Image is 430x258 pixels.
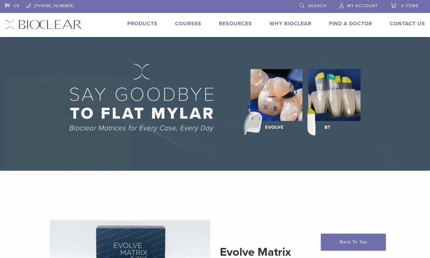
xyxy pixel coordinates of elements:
[11,135,69,141] a: [URL][DOMAIN_NAME]
[11,103,125,142] h5: Use code: 1HSE25 when you register at:
[390,20,425,27] a: Contact Us
[127,20,158,27] a: Products
[11,103,119,126] strong: Get A Free* HeatSync Mini when you register for any 2026 Black Triangle (BT) Course!
[321,234,386,251] a: Back To Top
[308,3,326,8] span: Search
[11,83,125,99] h5: Valid [DATE]–[DATE].
[127,72,136,81] button: Close
[5,20,82,29] img: Bioclear
[219,20,252,27] a: Resources
[329,20,372,27] a: Find A Doctor
[347,3,378,8] span: My Account
[11,145,121,231] em: *Note: Free HeatSync Mini offer is only valid with the purchase of and attendance at a BT Course....
[11,83,77,91] strong: September Promotion!
[175,20,201,27] a: Courses
[401,3,419,8] span: 0 items
[270,20,311,27] a: Why Bioclear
